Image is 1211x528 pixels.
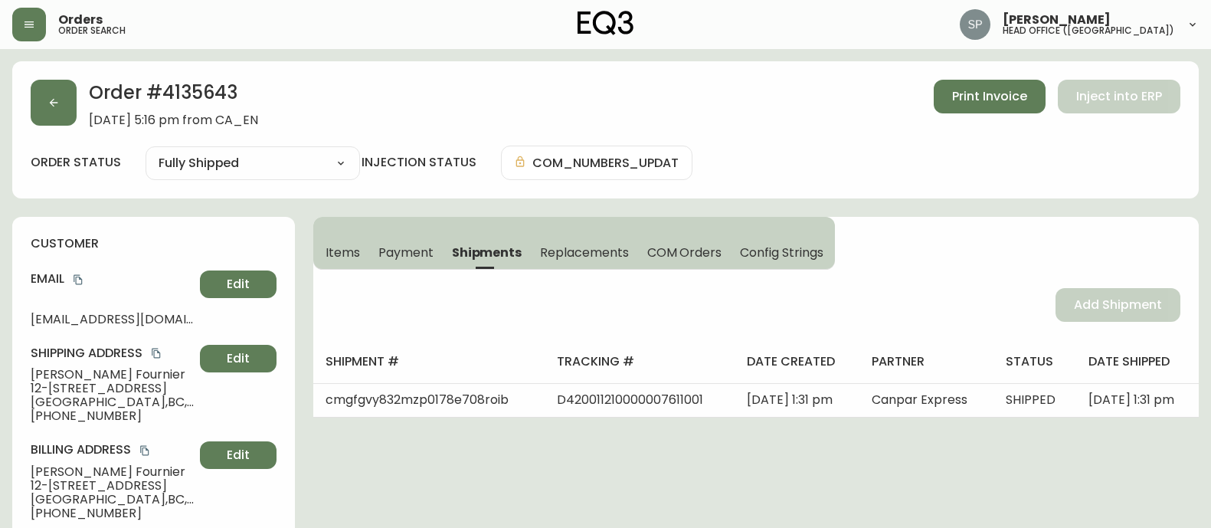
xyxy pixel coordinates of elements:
h4: date shipped [1088,353,1186,370]
span: cmgfgvy832mzp0178e708roib [326,391,509,408]
span: [DATE] 1:31 pm [747,391,833,408]
h4: Shipping Address [31,345,194,362]
span: Print Invoice [952,88,1027,105]
span: [GEOGRAPHIC_DATA] , BC , V6h 1r1 , CA [31,395,194,409]
button: Edit [200,345,277,372]
h4: status [1006,353,1064,370]
img: logo [578,11,634,35]
span: Edit [227,276,250,293]
span: 12-[STREET_ADDRESS] [31,382,194,395]
span: [DATE] 5:16 pm from CA_EN [89,113,258,127]
h4: customer [31,235,277,252]
h4: shipment # [326,353,532,370]
span: Shipments [452,244,522,261]
span: COM Orders [647,244,722,261]
span: D420011210000007611001 [557,391,703,408]
span: [PHONE_NUMBER] [31,409,194,423]
span: Edit [227,350,250,367]
h5: head office ([GEOGRAPHIC_DATA]) [1003,26,1174,35]
span: [DATE] 1:31 pm [1088,391,1174,408]
button: Edit [200,271,277,298]
span: Replacements [540,244,628,261]
span: Payment [378,244,434,261]
h4: Email [31,271,194,287]
span: Config Strings [740,244,823,261]
span: [PERSON_NAME] Fournier [31,465,194,479]
span: [EMAIL_ADDRESS][DOMAIN_NAME] [31,313,194,326]
span: Edit [227,447,250,464]
h4: Billing Address [31,441,194,458]
h5: order search [58,26,126,35]
label: order status [31,154,121,171]
button: copy [70,272,86,287]
span: [PERSON_NAME] [1003,14,1111,26]
button: Edit [200,441,277,469]
img: 0cb179e7bf3690758a1aaa5f0aafa0b4 [960,9,990,40]
span: Canpar Express [872,391,967,408]
button: copy [137,443,152,458]
h4: partner [872,353,981,370]
h2: Order # 4135643 [89,80,258,113]
span: Items [326,244,360,261]
h4: tracking # [557,353,722,370]
h4: date created [747,353,848,370]
span: [PHONE_NUMBER] [31,507,194,520]
button: Print Invoice [934,80,1046,113]
button: copy [149,346,164,361]
span: 12-[STREET_ADDRESS] [31,479,194,493]
span: [GEOGRAPHIC_DATA] , BC , V6h 1r1 , CA [31,493,194,507]
span: SHIPPED [1006,391,1056,408]
span: [PERSON_NAME] Fournier [31,368,194,382]
span: Orders [58,14,103,26]
h4: injection status [362,154,476,171]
